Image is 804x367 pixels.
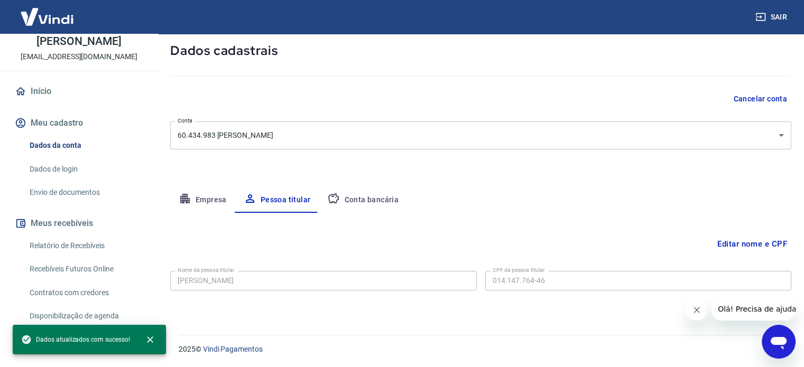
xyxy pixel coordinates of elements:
a: Contratos com credores [25,282,145,304]
p: [EMAIL_ADDRESS][DOMAIN_NAME] [21,51,137,62]
a: Vindi Pagamentos [203,345,263,353]
h5: Dados cadastrais [170,42,791,59]
button: Meus recebíveis [13,212,145,235]
button: Meu cadastro [13,111,145,135]
button: close [138,328,162,351]
a: Envio de documentos [25,182,145,203]
a: Dados da conta [25,135,145,156]
a: Recebíveis Futuros Online [25,258,145,280]
button: Conta bancária [319,187,407,213]
iframe: Fechar mensagem [686,299,707,321]
a: Disponibilização de agenda [25,305,145,327]
iframe: Mensagem da empresa [711,297,796,321]
label: Nome da pessoa titular [178,266,234,274]
button: Editar nome e CPF [713,234,791,254]
a: Início [13,80,145,103]
p: 2025 © [179,344,779,355]
button: Cancelar conta [729,89,791,109]
div: 60.434.983 [PERSON_NAME] [170,121,791,149]
label: CPF da pessoa titular [493,266,545,274]
a: Relatório de Recebíveis [25,235,145,257]
img: Vindi [13,1,81,33]
span: Olá! Precisa de ajuda? [6,7,89,16]
p: [PERSON_NAME] [36,36,121,47]
button: Sair [753,7,791,27]
button: Empresa [170,187,235,213]
span: Dados atualizados com sucesso! [21,334,130,345]
label: Conta [178,117,192,125]
a: Dados de login [25,158,145,180]
button: Pessoa titular [235,187,319,213]
iframe: Botão para abrir a janela de mensagens [762,325,796,359]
